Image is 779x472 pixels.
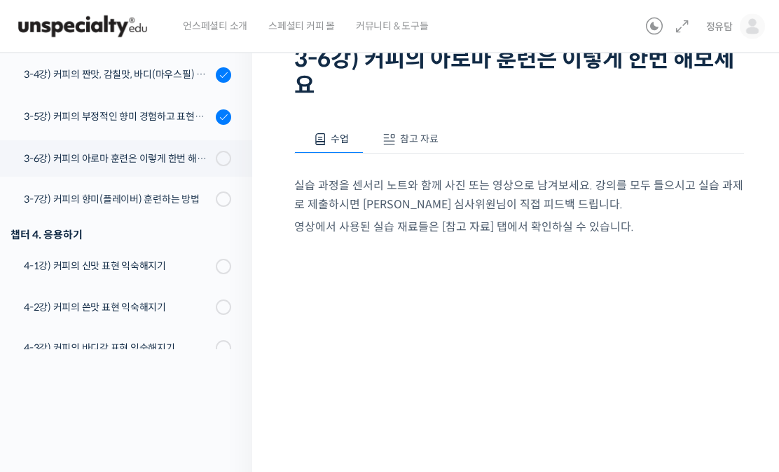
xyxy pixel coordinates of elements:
div: 3-7강) 커피의 향미(플레이버) 훈련하는 방법 [24,192,212,208]
p: 영상에서 사용된 실습 재료들은 [참고 자료] 탭에서 확인하실 수 있습니다. [294,218,744,237]
span: 참고 자료 [400,133,439,146]
span: 정유담 [706,20,733,33]
p: 실습 과정을 센서리 노트와 함께 사진 또는 영상으로 남겨보세요. 강의를 모두 들으시고 실습 과제로 제출하시면 [PERSON_NAME] 심사위원님이 직접 피드백 드립니다. [294,177,744,215]
span: 수업 [331,133,349,146]
a: 홈 [4,356,92,391]
div: 3-5강) 커피의 부정적인 향미 경험하고 표현하기 [24,109,212,125]
div: 4-2강) 커피의 쓴맛 표현 익숙해지기 [24,300,212,316]
div: 4-3강) 커피의 바디감 표현 익숙해지기 [24,341,212,356]
a: 대화 [92,356,181,391]
div: 3-4강) 커피의 짠맛, 감칠맛, 바디(마우스필) 이해하고 표현하기 [24,67,212,83]
h1: 3-6강) 커피의 아로마 훈련은 이렇게 한번 해보세요 [294,46,744,100]
div: 3-6강) 커피의 아로마 훈련은 이렇게 한번 해보세요 [24,151,212,167]
div: 4-1강) 커피의 신맛 표현 익숙해지기 [24,259,212,274]
span: 설정 [216,377,233,388]
span: 홈 [44,377,53,388]
div: 챕터 4. 응용하기 [11,226,231,245]
span: 대화 [128,377,145,389]
a: 설정 [181,356,269,391]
